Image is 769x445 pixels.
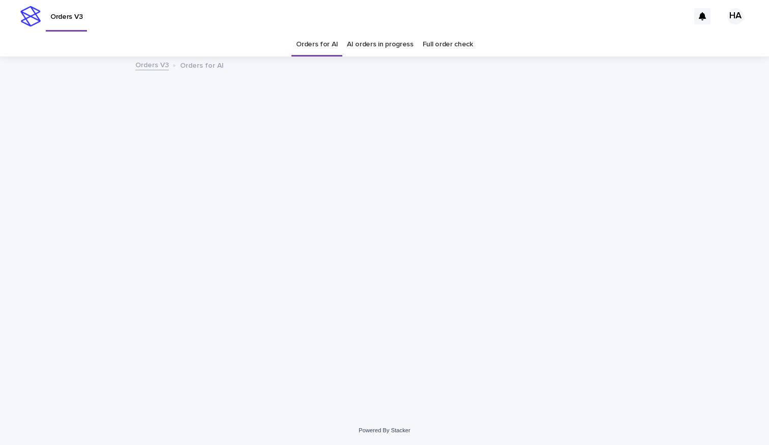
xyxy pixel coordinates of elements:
[20,6,41,26] img: stacker-logo-s-only.png
[423,33,473,57] a: Full order check
[727,8,744,24] div: HA
[347,33,413,57] a: AI orders in progress
[180,59,224,70] p: Orders for AI
[135,59,169,70] a: Orders V3
[359,427,410,433] a: Powered By Stacker
[296,33,338,57] a: Orders for AI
